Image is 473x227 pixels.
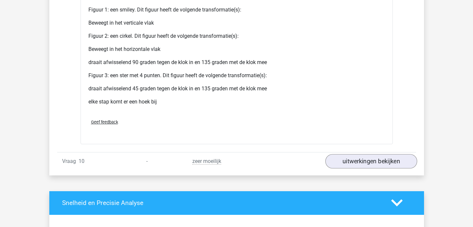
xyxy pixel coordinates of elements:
a: uitwerkingen bekijken [325,154,417,169]
p: draait afwisselend 45 graden tegen de klok in en 135 graden met de klok mee [88,85,385,93]
span: zeer moeilijk [192,158,221,165]
h4: Snelheid en Precisie Analyse [62,199,381,207]
p: elke stap komt er een hoek bij [88,98,385,106]
span: Vraag [62,157,79,165]
p: draait afwisselend 90 graden tegen de klok in en 135 graden met de klok mee [88,58,385,66]
p: Figuur 2: een cirkel. Dit figuur heeft de volgende transformatie(s): [88,32,385,40]
p: Beweegt in het verticale vlak [88,19,385,27]
p: Figuur 3: een ster met 4 punten. Dit figuur heeft de volgende transformatie(s): [88,72,385,79]
span: Geef feedback [91,120,118,125]
div: - [117,157,177,165]
p: Beweegt in het horizontale vlak [88,45,385,53]
p: Figuur 1: een smiley. Dit figuur heeft de volgende transformatie(s): [88,6,385,14]
span: 10 [79,158,84,164]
